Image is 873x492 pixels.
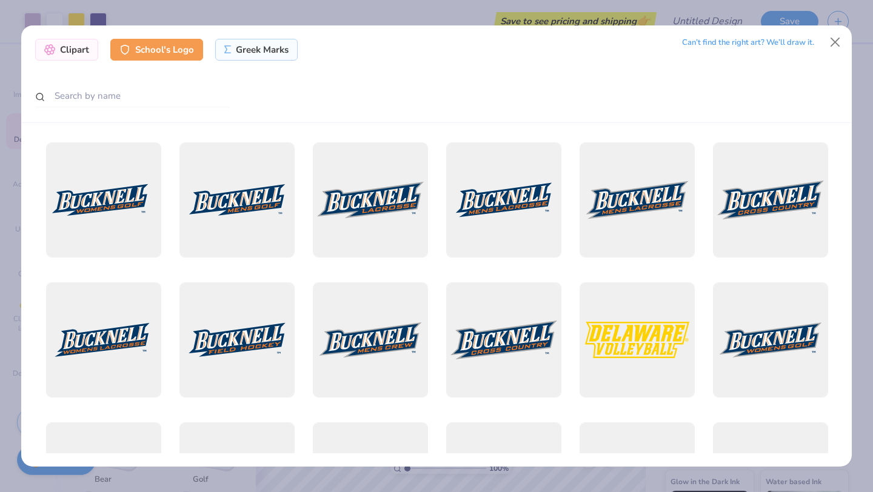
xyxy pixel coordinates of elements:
div: Can’t find the right art? We’ll draw it. [682,32,814,53]
input: Search by name [35,85,229,107]
div: Clipart [35,39,98,61]
button: Close [824,30,847,53]
div: Greek Marks [215,39,298,61]
div: School's Logo [110,39,203,61]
